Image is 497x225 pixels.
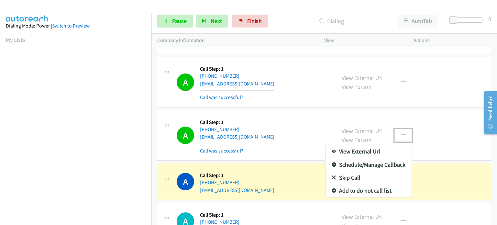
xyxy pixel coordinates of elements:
[326,184,412,197] a: Add to do not call list
[6,36,25,43] a: My Lists
[6,22,146,30] div: Dialing Mode: Power |
[326,158,412,171] a: Schedule/Manage Callback
[326,145,412,158] a: View External Url
[177,173,194,190] h1: A
[479,87,497,138] iframe: Resource Center
[52,23,90,29] a: Switch to Preview
[326,171,412,184] a: Skip Call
